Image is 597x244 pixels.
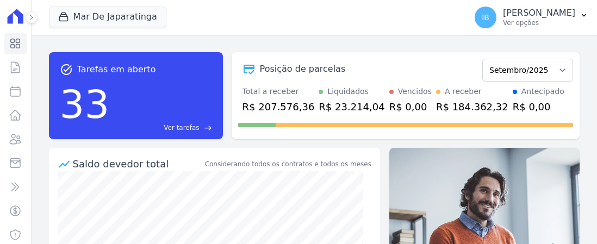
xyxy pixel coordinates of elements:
button: IB [PERSON_NAME] Ver opções [466,2,597,33]
div: R$ 23.214,04 [319,99,384,114]
p: Ver opções [503,18,575,27]
div: 33 [60,76,110,133]
div: Saldo devedor total [73,157,203,171]
p: [PERSON_NAME] [503,8,575,18]
div: Considerando todos os contratos e todos os meses [205,159,371,169]
span: IB [482,14,489,21]
div: R$ 0,00 [389,99,432,114]
div: R$ 207.576,36 [242,99,315,114]
div: A receber [445,86,482,97]
div: Posição de parcelas [260,62,346,76]
button: Mar De Japaratinga [49,7,166,27]
span: Ver tarefas [164,123,199,133]
div: Vencidos [398,86,432,97]
div: Total a receber [242,86,315,97]
span: east [204,124,212,132]
span: task_alt [60,63,73,76]
div: R$ 184.362,32 [436,99,508,114]
div: Antecipado [521,86,564,97]
a: Ver tarefas east [114,123,212,133]
span: Tarefas em aberto [77,63,156,76]
div: Liquidados [327,86,369,97]
div: R$ 0,00 [513,99,564,114]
